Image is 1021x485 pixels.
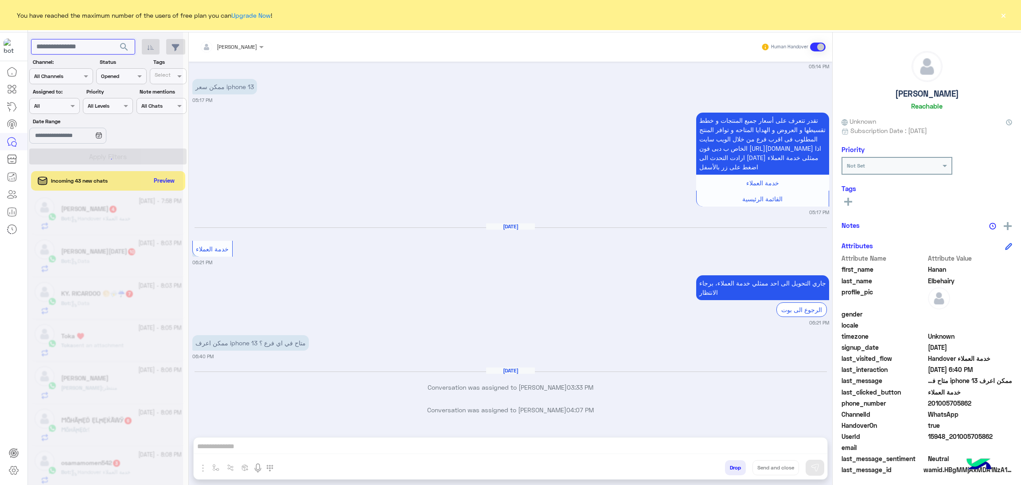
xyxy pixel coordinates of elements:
[928,332,1013,341] span: Unknown
[231,12,271,19] a: Upgrade Now
[842,387,926,397] span: last_clicked_button
[842,332,926,341] span: timezone
[752,460,799,475] button: Send and close
[842,376,926,385] span: last_message
[842,145,865,153] h6: Priority
[842,276,926,286] span: last_name
[192,353,214,360] small: 06:40 PM
[850,126,927,135] span: Subscription Date : [DATE]
[928,265,1013,274] span: Hanan
[842,421,926,430] span: HandoverOn
[842,287,926,308] span: profile_pic
[742,195,783,203] span: القائمة الرئيسية
[696,275,829,300] p: 9/10/2025, 6:21 PM
[196,245,229,253] span: خدمة العملاء
[17,11,272,20] span: You have reached the maximum number of the users of free plan you can !
[486,223,535,230] h6: [DATE]
[97,151,113,167] div: loading...
[842,432,926,441] span: UserId
[928,309,1013,319] span: null
[912,51,942,82] img: defaultAdmin.png
[842,410,926,419] span: ChannelId
[847,162,865,169] b: Not Set
[928,321,1013,330] span: null
[1004,222,1012,230] img: add
[928,399,1013,408] span: 201005705862
[928,387,1013,397] span: خدمة العملاء
[486,368,535,374] h6: [DATE]
[924,465,1012,474] span: wamid.HBgMMjAxMDA1NzA1ODYyFQIAEhgUM0EyQkI1OTlGMEQxNzdDNjkwOUEA
[928,443,1013,452] span: null
[895,89,959,99] h5: [PERSON_NAME]
[699,117,826,171] span: تقدر تتعرف على أسعار جميع المنتجات و خطط تقسيطها و العروض و الهدايا المتاحه و توافر المنتج المطلو...
[928,276,1013,286] span: Elbehairy
[842,365,926,374] span: last_interaction
[566,406,594,414] span: 04:07 PM
[809,319,829,326] small: 06:21 PM
[217,43,257,50] span: [PERSON_NAME]
[842,443,926,452] span: email
[928,376,1013,385] span: ممكن اعرف iphone 13 متاح في اي فرع ؟
[842,117,876,126] span: Unknown
[999,11,1008,20] button: ×
[842,343,926,352] span: signup_date
[842,242,873,250] h6: Attributes
[809,209,829,216] small: 05:17 PM
[928,287,950,309] img: defaultAdmin.png
[192,335,309,351] p: 9/10/2025, 6:40 PM
[153,71,171,81] div: Select
[842,399,926,408] span: phone_number
[963,450,994,481] img: hulul-logo.png
[928,365,1013,374] span: 2025-10-09T15:40:32.025Z
[928,254,1013,263] span: Attribute Value
[192,383,829,392] p: Conversation was assigned to [PERSON_NAME]
[842,454,926,463] span: last_message_sentiment
[842,265,926,274] span: first_name
[842,184,1012,192] h6: Tags
[809,63,829,70] small: 05:14 PM
[928,343,1013,352] span: 2025-10-08T14:13:41.237Z
[842,309,926,319] span: gender
[928,354,1013,363] span: Handover خدمة العملاء
[911,102,943,110] h6: Reachable
[192,405,829,415] p: Conversation was assigned to [PERSON_NAME]
[776,302,827,317] div: الرجوع الى بوت
[928,410,1013,419] span: 2
[928,432,1013,441] span: 15948_201005705862
[192,79,257,94] p: 8/10/2025, 5:17 PM
[771,43,808,51] small: Human Handover
[746,179,779,187] span: خدمة العملاء
[842,354,926,363] span: last_visited_flow
[928,421,1013,430] span: true
[842,465,922,474] span: last_message_id
[842,321,926,330] span: locale
[192,97,212,104] small: 05:17 PM
[192,259,212,266] small: 06:21 PM
[567,383,593,391] span: 03:33 PM
[842,221,860,229] h6: Notes
[842,254,926,263] span: Attribute Name
[928,454,1013,463] span: 0
[989,223,996,230] img: notes
[696,113,829,175] p: 8/10/2025, 5:17 PM
[4,39,19,55] img: 1403182699927242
